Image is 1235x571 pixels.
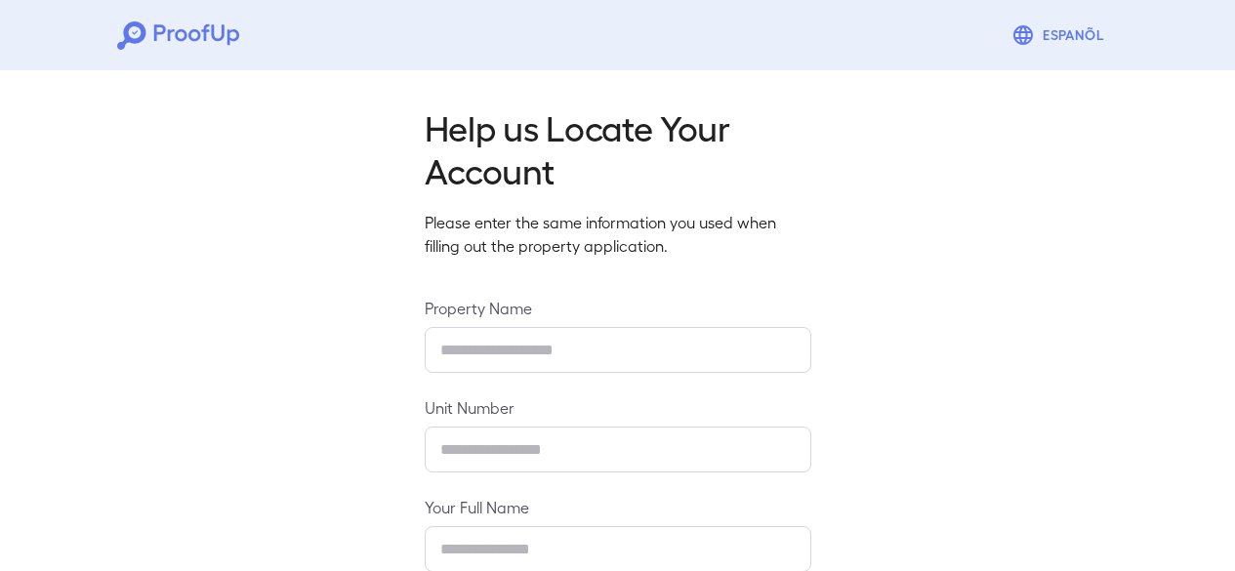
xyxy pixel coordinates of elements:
[425,105,811,191] h2: Help us Locate Your Account
[425,211,811,258] p: Please enter the same information you used when filling out the property application.
[425,297,811,319] label: Property Name
[1004,16,1118,55] button: Espanõl
[425,496,811,518] label: Your Full Name
[425,396,811,419] label: Unit Number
